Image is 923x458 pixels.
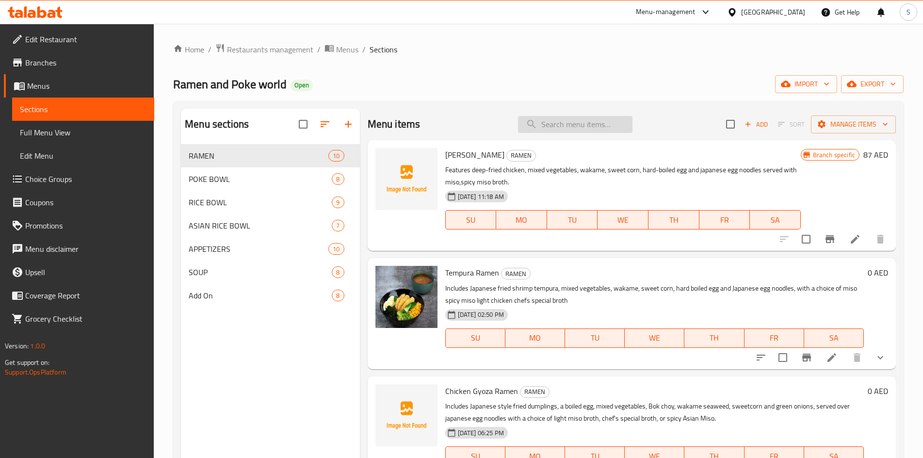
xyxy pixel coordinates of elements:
span: SU [450,213,492,227]
div: items [332,173,344,185]
a: Promotions [4,214,154,237]
h2: Menu items [368,117,421,131]
button: show more [869,346,892,369]
div: Add On8 [181,284,359,307]
span: [DATE] 06:25 PM [454,428,508,438]
span: Coupons [25,196,146,208]
span: Get support on: [5,356,49,369]
button: TU [547,210,598,229]
span: Branch specific [809,150,859,160]
a: Edit menu item [849,233,861,245]
img: Miso Ramen [375,148,437,210]
span: TH [688,331,740,345]
span: 7 [332,221,343,230]
span: Edit Menu [20,150,146,162]
span: Select section [720,114,741,134]
div: ASIAN RICE BOWL [189,220,332,231]
div: RAMEN [520,386,550,398]
div: Menu-management [636,6,696,18]
a: Choice Groups [4,167,154,191]
span: Sections [370,44,397,55]
div: items [332,290,344,301]
span: FR [748,331,800,345]
div: APPETIZERS [189,243,328,255]
div: items [332,196,344,208]
button: SU [445,210,496,229]
span: Edit Restaurant [25,33,146,45]
span: Add [743,119,769,130]
button: TU [565,328,625,348]
h6: 0 AED [868,266,888,279]
button: WE [598,210,648,229]
button: Branch-specific-item [818,228,842,251]
input: search [518,116,632,133]
li: / [208,44,211,55]
a: Edit menu item [826,352,838,363]
button: MO [496,210,547,229]
p: Features deep-fried chicken, mixed vegetables, wakame, sweet corn, hard-boiled egg and japanese e... [445,164,801,188]
a: Edit Menu [12,144,154,167]
span: Coverage Report [25,290,146,301]
div: RAMEN [506,150,536,162]
span: Select section first [772,117,811,132]
li: / [362,44,366,55]
button: delete [845,346,869,369]
span: S [907,7,910,17]
span: Chicken Gyoza Ramen [445,384,518,398]
span: Add On [189,290,332,301]
button: import [775,75,837,93]
span: 10 [329,151,343,161]
span: Menus [27,80,146,92]
div: RICE BOWL9 [181,191,359,214]
span: Version: [5,340,29,352]
div: items [332,266,344,278]
span: Full Menu View [20,127,146,138]
a: Coverage Report [4,284,154,307]
div: APPETIZERS10 [181,237,359,261]
span: TU [569,331,621,345]
nav: Menu sections [181,140,359,311]
div: POKE BOWL8 [181,167,359,191]
span: SOUP [189,266,332,278]
button: delete [869,228,892,251]
span: RICE BOWL [189,196,332,208]
img: Tempura Ramen [375,266,437,328]
h6: 87 AED [863,148,888,162]
span: RAMEN [189,150,328,162]
img: Chicken Gyoza Ramen [375,384,437,446]
div: [GEOGRAPHIC_DATA] [741,7,805,17]
button: Add [741,117,772,132]
a: Support.OpsPlatform [5,366,66,378]
span: Select all sections [293,114,313,134]
div: items [328,150,344,162]
span: 8 [332,175,343,184]
span: Menu disclaimer [25,243,146,255]
span: 9 [332,198,343,207]
span: RAMEN [502,268,530,279]
button: sort-choices [749,346,773,369]
div: SOUP8 [181,261,359,284]
button: TH [648,210,699,229]
a: Full Menu View [12,121,154,144]
span: Restaurants management [227,44,313,55]
div: items [332,220,344,231]
span: Open [291,81,313,89]
span: MO [500,213,543,227]
span: Upsell [25,266,146,278]
span: Grocery Checklist [25,313,146,325]
span: Manage items [819,118,888,131]
button: WE [625,328,684,348]
a: Coupons [4,191,154,214]
span: 10 [329,245,343,254]
svg: Show Choices [874,352,886,363]
span: SU [450,331,502,345]
span: RAMEN [520,386,549,397]
span: Add item [741,117,772,132]
h6: 0 AED [868,384,888,398]
span: 8 [332,291,343,300]
span: RAMEN [507,150,535,161]
span: Menus [336,44,358,55]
